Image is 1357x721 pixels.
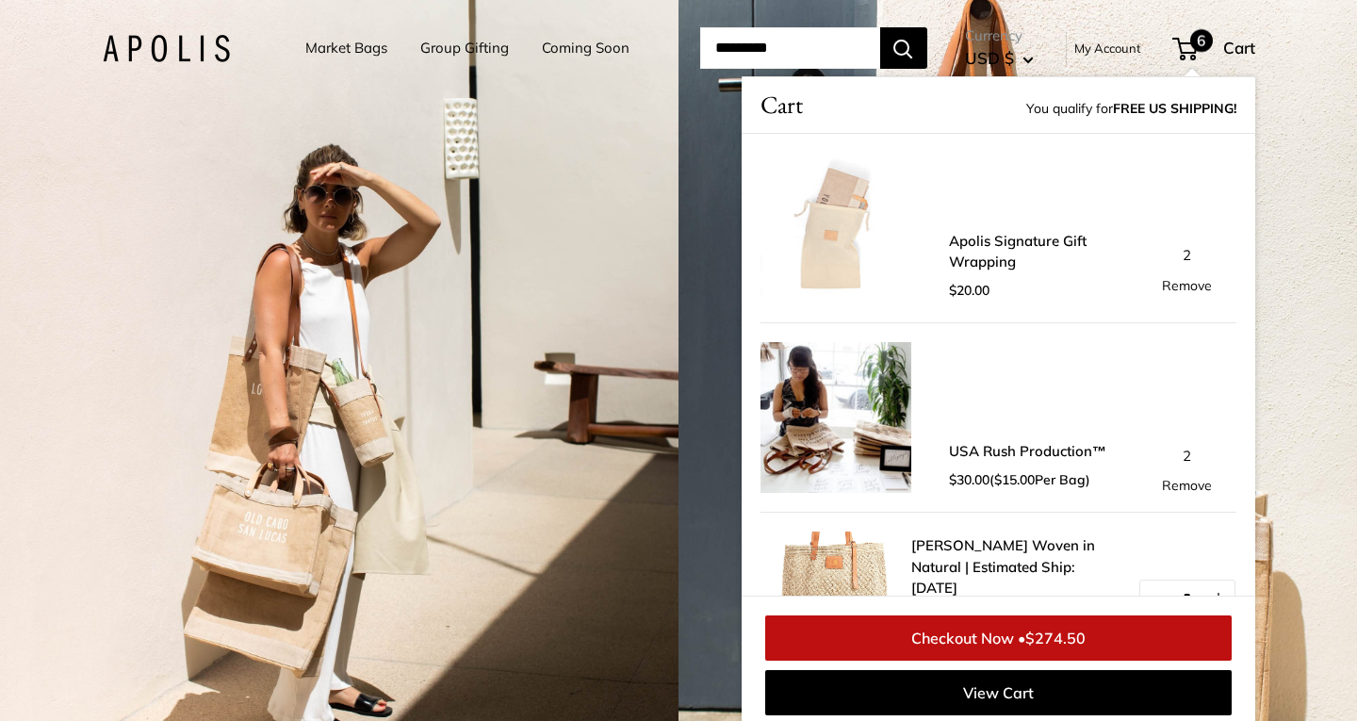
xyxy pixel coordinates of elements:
[949,231,1119,273] a: Apolis Signature Gift Wrapping
[305,35,387,61] a: Market Bags
[965,23,1034,49] span: Currency
[949,441,1106,463] a: USA Rush Production™
[1174,33,1255,63] a: 6 Cart
[1026,96,1236,123] span: You qualify for
[949,282,989,299] span: $20.00
[911,535,1119,599] a: [PERSON_NAME] Woven in Natural | Estimated Ship: [DATE]
[700,27,880,69] input: Search...
[1162,479,1212,492] a: Remove
[1223,38,1255,57] span: Cart
[965,48,1014,68] span: USD $
[1074,37,1141,59] a: My Account
[994,471,1035,488] span: $15.00
[1202,581,1234,614] button: Increase quantity by 1
[965,43,1034,74] button: USD $
[1025,629,1086,647] span: $274.50
[765,670,1232,715] a: View Cart
[1162,278,1212,291] a: Remove
[949,471,989,488] span: $30.00
[103,35,230,62] img: Apolis
[1137,242,1236,291] div: 2
[1139,581,1171,614] button: Decrease quantity by 1
[1190,29,1213,52] span: 6
[760,87,803,123] span: Cart
[1113,100,1236,117] strong: FREE US SHIPPING!
[880,27,927,69] button: Search
[420,35,509,61] a: Group Gifting
[989,471,1090,488] span: ( Per Bag)
[1137,443,1236,492] div: 2
[765,615,1232,661] a: Checkout Now •$274.50
[1171,590,1202,606] input: Quantity
[542,35,629,61] a: Coming Soon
